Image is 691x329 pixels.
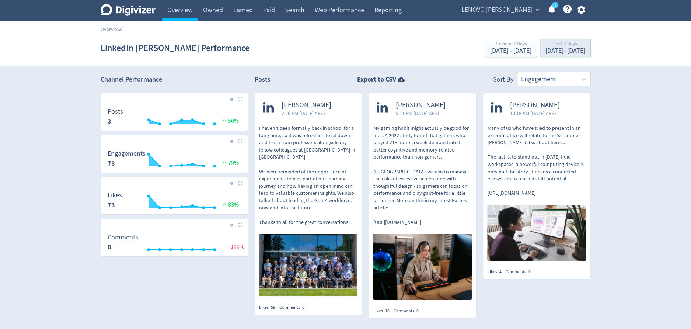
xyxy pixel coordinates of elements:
[461,4,533,16] span: LENOVO [PERSON_NAME]
[493,75,513,86] div: Sort By
[357,75,396,84] strong: Export to CSV
[302,304,304,310] span: 0
[510,110,559,117] span: 10:18 AM [DATE] AEST
[373,125,472,226] p: My gaming habit might actually be good for me... A 2022 study found that gamers who played 21+ ho...
[255,75,271,86] h2: Posts
[221,159,239,167] span: 79%
[373,308,393,314] div: Likes
[221,117,228,123] img: positive-performance.svg
[499,269,501,275] span: 4
[487,125,586,197] p: Many of us who have tried to present in an external office will relate to the 'scramble' [PERSON_...
[393,308,422,314] div: Comments
[223,243,231,249] img: negative-performance.svg
[485,39,537,57] button: Previous 7 Days[DATE] - [DATE]
[534,7,541,13] span: expand_more
[238,181,242,186] img: Placeholder
[101,36,249,60] h1: LinkedIn [PERSON_NAME] Performance
[101,26,121,32] a: Overview
[108,233,138,242] dt: Comments
[259,304,279,311] div: Likes
[483,93,590,263] a: [PERSON_NAME]10:18 AM [DATE] AESTMany of us who have tried to present in an external office will ...
[416,308,418,314] span: 0
[545,48,585,54] div: [DATE] - [DATE]
[238,139,242,143] img: Placeholder
[369,93,476,302] a: [PERSON_NAME]5:11 PM [DATE] AESTMy gaming habit might actually be good for me... A 2022 study fou...
[540,39,591,57] button: Last 7 Days[DATE]- [DATE]
[104,108,245,128] svg: Posts 3
[510,101,559,110] span: [PERSON_NAME]
[108,107,123,116] dt: Posts
[238,97,242,101] img: Placeholder
[108,243,111,252] strong: 0
[221,117,239,125] span: 50%
[108,191,122,200] dt: Likes
[108,149,146,158] dt: Engagements
[459,4,541,16] button: LENOVO [PERSON_NAME]
[104,234,245,253] svg: Comments 0
[554,3,556,8] text: 5
[121,26,123,32] span: /
[101,75,248,84] h2: Channel Performance
[108,201,115,209] strong: 73
[108,159,115,168] strong: 73
[490,41,531,48] div: Previous 7 Days
[395,101,445,110] span: [PERSON_NAME]
[487,269,505,275] div: Likes
[279,304,308,311] div: Comments
[395,110,445,117] span: 5:11 PM [DATE] AEST
[238,222,242,227] img: Placeholder
[282,110,331,117] span: 2:26 PM [DATE] AEST
[552,2,558,8] a: 5
[108,117,111,126] strong: 3
[221,201,239,208] span: 83%
[221,159,228,165] img: positive-performance.svg
[487,205,586,261] img: https://media.cf.digivizer.com/images/linkedin-134570091-urn:li:share:7359015165524144128-e3535b6...
[505,269,534,275] div: Comments
[259,125,358,226] p: I haven’t been formally back in school for a long time, so it was refreshing to sit down and lear...
[545,41,585,48] div: Last 7 Days
[282,101,331,110] span: [PERSON_NAME]
[385,308,389,314] span: 10
[104,150,245,170] svg: Engagements 73
[373,234,472,300] img: https://media.cf.digivizer.com/images/linkedin-134570091-urn:li:share:7359481259695263744-f500b9e...
[528,269,530,275] span: 0
[255,93,362,298] a: [PERSON_NAME]2:26 PM [DATE] AESTI haven’t been formally back in school for a long time, so it was...
[104,192,245,211] svg: Likes 73
[259,234,358,296] img: https://media.cf.digivizer.com/images/linkedin-134570091-urn:li:ugcPost:7357990362897895424-3c48c...
[490,48,531,54] div: [DATE] - [DATE]
[271,304,275,310] span: 59
[221,201,228,207] img: positive-performance.svg
[223,243,244,250] span: 100%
